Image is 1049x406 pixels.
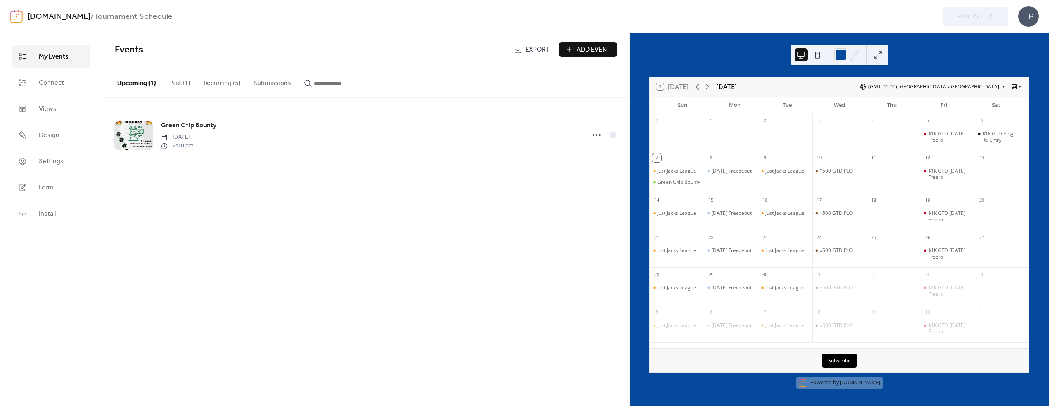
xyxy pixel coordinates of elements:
[822,354,857,368] button: Subscribe
[869,116,878,125] div: 4
[815,153,824,162] div: 10
[706,116,715,125] div: 1
[1018,6,1039,27] div: TP
[765,210,804,217] div: Just Jacks League
[921,247,975,260] div: $1K GTD Friday Freeroll
[39,52,68,62] span: My Events
[928,322,972,335] div: $1K GTD [DATE] Freeroll
[869,308,878,317] div: 9
[12,176,90,198] a: Form
[706,196,715,205] div: 15
[868,84,999,89] span: (GMT-06:00) [GEOGRAPHIC_DATA]/[GEOGRAPHIC_DATA]
[758,168,812,174] div: Just Jacks League
[650,322,704,329] div: Just Jacks League
[657,322,696,329] div: Just Jacks League
[921,284,975,297] div: $1K GTD Friday Freeroll
[761,97,813,113] div: Tue
[758,210,812,217] div: Just Jacks League
[928,168,972,180] div: $1K GTD [DATE] Freeroll
[761,233,770,242] div: 23
[650,247,704,254] div: Just Jacks League
[865,97,918,113] div: Thu
[161,142,193,150] span: 2:00 pm
[711,284,752,291] div: [DATE] Freezeout
[508,42,556,57] a: Export
[815,196,824,205] div: 17
[869,153,878,162] div: 11
[711,322,752,329] div: [DATE] Freezeout
[652,233,661,242] div: 21
[39,78,64,88] span: Connect
[706,308,715,317] div: 6
[923,153,932,162] div: 12
[39,209,56,219] span: Install
[761,153,770,162] div: 9
[815,233,824,242] div: 24
[525,45,549,55] span: Export
[869,270,878,279] div: 2
[761,116,770,125] div: 2
[921,210,975,223] div: $1K GTD Friday Freeroll
[161,121,216,131] span: Green Chip Bounty
[812,168,866,174] div: $500 GTD PLO
[918,97,970,113] div: Fri
[761,270,770,279] div: 30
[923,116,932,125] div: 5
[869,233,878,242] div: 25
[815,270,824,279] div: 1
[559,42,617,57] button: Add Event
[652,116,661,125] div: 31
[716,82,737,92] div: [DATE]
[704,322,758,329] div: Monday Freezeout
[161,133,193,142] span: [DATE]
[812,247,866,254] div: $500 GTD PLO
[39,104,57,114] span: Views
[923,270,932,279] div: 3
[820,322,853,329] div: $500 GTD PLO
[657,284,696,291] div: Just Jacks League
[758,247,812,254] div: Just Jacks League
[923,233,932,242] div: 26
[869,196,878,205] div: 18
[652,153,661,162] div: 7
[765,284,804,291] div: Just Jacks League
[977,196,986,205] div: 20
[650,284,704,291] div: Just Jacks League
[39,157,64,167] span: Settings
[928,131,972,143] div: $1K GTD [DATE] Freeroll
[758,322,812,329] div: Just Jacks League
[977,233,986,242] div: 27
[711,210,752,217] div: [DATE] Freezeout
[650,210,704,217] div: Just Jacks League
[709,97,761,113] div: Mon
[39,131,59,140] span: Design
[247,66,297,97] button: Submissions
[161,120,216,131] a: Green Chip Bounty
[650,168,704,174] div: Just Jacks League
[815,308,824,317] div: 8
[111,66,163,97] button: Upcoming (1)
[704,284,758,291] div: Monday Freezeout
[12,72,90,94] a: Connect
[711,247,752,254] div: [DATE] Freezeout
[765,168,804,174] div: Just Jacks League
[706,270,715,279] div: 29
[27,9,91,25] a: [DOMAIN_NAME]
[820,168,853,174] div: $500 GTD PLO
[711,168,752,174] div: [DATE] Freezeout
[813,97,866,113] div: Wed
[977,116,986,125] div: 6
[820,247,853,254] div: $500 GTD PLO
[761,308,770,317] div: 7
[12,203,90,225] a: Install
[761,196,770,205] div: 16
[706,233,715,242] div: 22
[115,41,143,59] span: Events
[577,45,611,55] span: Add Event
[706,153,715,162] div: 8
[812,284,866,291] div: $500 GTD PLO
[197,66,247,97] button: Recurring (5)
[977,270,986,279] div: 4
[815,116,824,125] div: 3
